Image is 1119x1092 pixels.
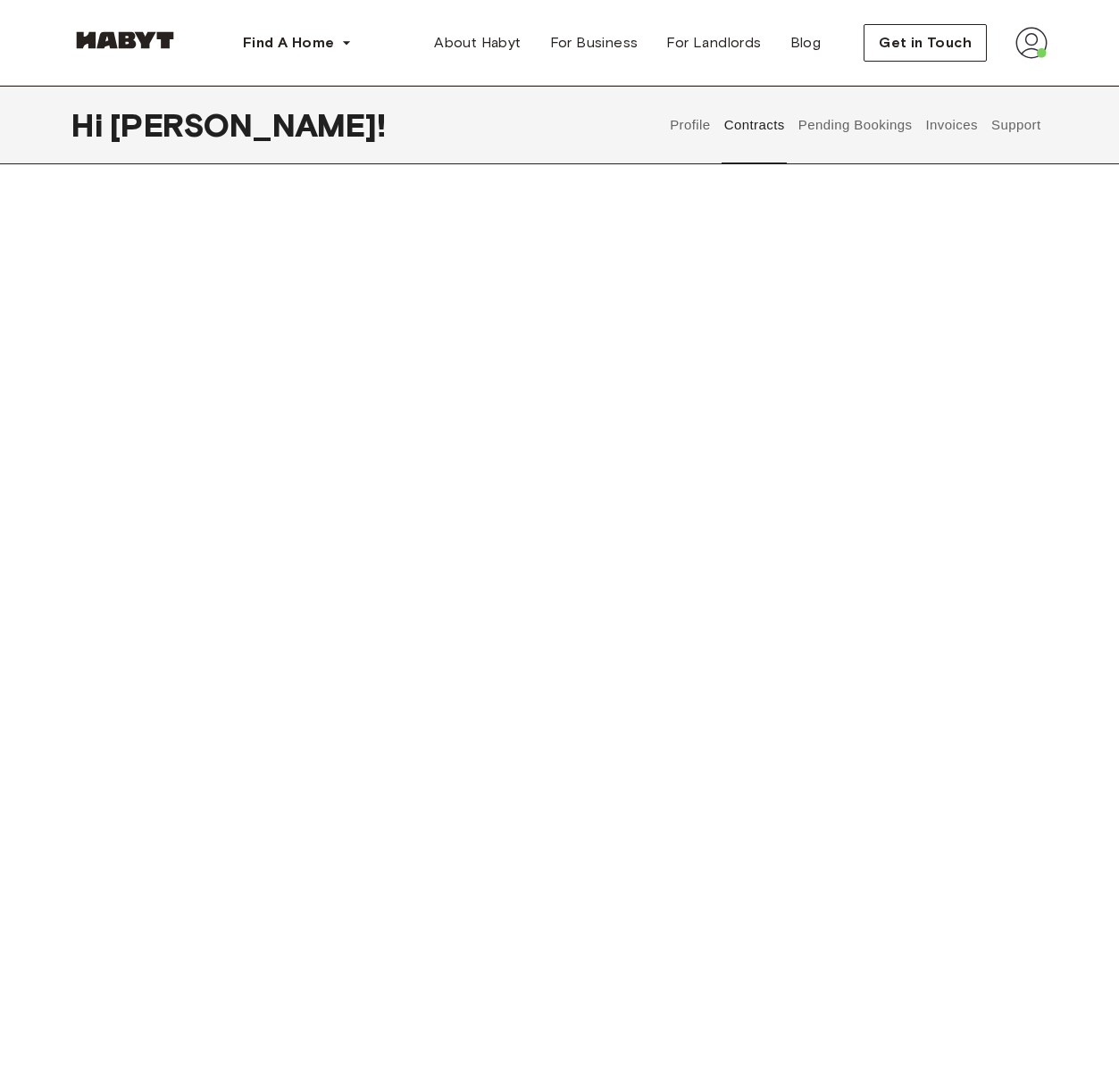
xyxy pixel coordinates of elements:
[879,32,972,54] span: Get in Touch
[229,25,366,61] button: Find A Home
[110,106,386,144] span: [PERSON_NAME] !
[243,32,334,54] span: Find A Home
[722,86,787,164] button: Contracts
[434,32,521,54] span: About Habyt
[989,86,1043,164] button: Support
[550,32,639,54] span: For Business
[666,32,761,54] span: For Landlords
[668,86,714,164] button: Profile
[790,32,822,54] span: Blog
[923,86,980,164] button: Invoices
[664,86,1048,164] div: user profile tabs
[71,106,110,144] span: Hi
[796,86,914,164] button: Pending Bookings
[864,24,987,62] button: Get in Touch
[420,25,535,61] a: About Habyt
[652,25,775,61] a: For Landlords
[1015,27,1048,59] img: avatar
[776,25,836,61] a: Blog
[536,25,653,61] a: For Business
[71,31,179,49] img: Habyt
